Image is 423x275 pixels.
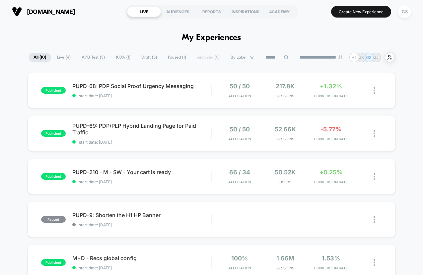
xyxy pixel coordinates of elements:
img: close [374,216,375,223]
span: [DOMAIN_NAME] [27,8,75,15]
span: 66 / 34 [229,169,250,176]
span: start date: [DATE] [72,93,211,98]
span: PUPD-69: PDP/PLP Hybrid Landing Page for Paid Traffic [72,122,211,136]
span: Live ( 4 ) [52,53,76,62]
span: 1.66M [276,255,294,262]
span: Users [264,180,307,184]
span: 1.53% [322,255,340,262]
span: PUPD-9: Shorten the H1 HP Banner [72,212,211,218]
span: All ( 10 ) [29,53,51,62]
span: Allocation [228,180,251,184]
p: JK [359,55,364,60]
span: Draft ( 5 ) [136,53,162,62]
img: close [374,130,375,137]
span: Allocation [228,94,251,98]
span: start date: [DATE] [72,265,211,270]
span: published [41,173,66,180]
h1: My Experiences [182,33,241,43]
span: CONVERSION RATE [310,94,352,98]
span: 50 / 50 [230,83,250,90]
div: REPORTS [195,6,229,17]
span: Sessions [264,94,307,98]
span: published [41,259,66,266]
div: INSPIRATIONS [229,6,262,17]
span: 52.66k [275,126,296,133]
div: AUDIENCES [161,6,195,17]
span: CONVERSION RATE [310,266,352,270]
span: start date: [DATE] [72,140,211,145]
span: +0.25% [319,169,342,176]
span: +1.32% [320,83,342,90]
img: end [338,55,342,59]
span: M+D - Recs global config [72,255,211,261]
span: PUPD-210 - M - SW - Your cart is ready [72,169,211,175]
img: close [374,173,375,180]
img: Visually logo [12,7,22,17]
span: By Label [231,55,247,60]
span: CONVERSION RATE [310,180,352,184]
div: + 1 [349,53,359,62]
span: Sessions [264,137,307,141]
span: 100% [231,255,248,262]
span: Allocation [228,266,251,270]
span: paused [41,216,66,223]
span: start date: [DATE] [72,222,211,227]
span: published [41,130,66,137]
span: Paused ( 1 ) [163,53,191,62]
span: A/B Test ( 3 ) [77,53,110,62]
span: 217.8k [276,83,295,90]
div: ACADEMY [262,6,296,17]
span: 50 / 50 [230,126,250,133]
span: published [41,87,66,94]
p: JJ [374,55,379,60]
span: Allocation [228,137,251,141]
div: LIVE [127,6,161,17]
span: 100% ( 1 ) [111,53,135,62]
button: Create New Experience [331,6,391,18]
span: start date: [DATE] [72,179,211,184]
span: 50.52k [275,169,296,176]
button: [DOMAIN_NAME] [10,6,77,17]
span: Sessions [264,266,307,270]
span: -5.77% [320,126,341,133]
img: close [374,87,375,94]
p: GS [366,55,372,60]
span: CONVERSION RATE [310,137,352,141]
span: PUPD-68: PDP Social Proof Urgency Messaging [72,83,211,89]
button: GS [396,5,413,19]
div: GS [398,5,411,18]
img: close [374,259,375,266]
